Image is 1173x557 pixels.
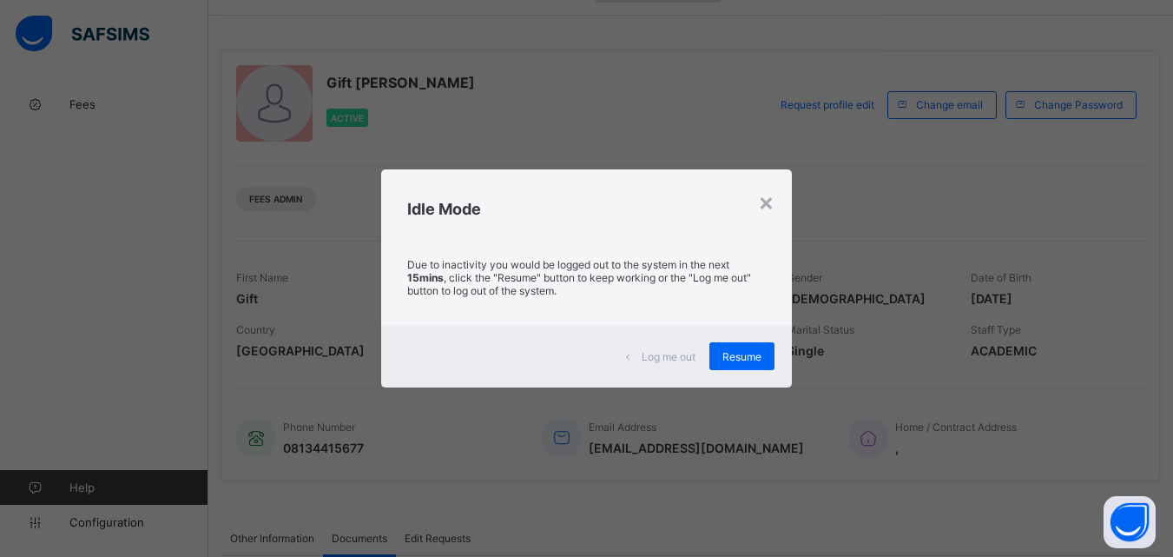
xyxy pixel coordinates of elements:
strong: 15mins [407,271,444,284]
button: Open asap [1104,496,1156,548]
h2: Idle Mode [407,200,766,218]
span: Resume [722,350,761,363]
p: Due to inactivity you would be logged out to the system in the next , click the "Resume" button t... [407,258,766,297]
span: Log me out [642,350,695,363]
div: × [758,187,774,216]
